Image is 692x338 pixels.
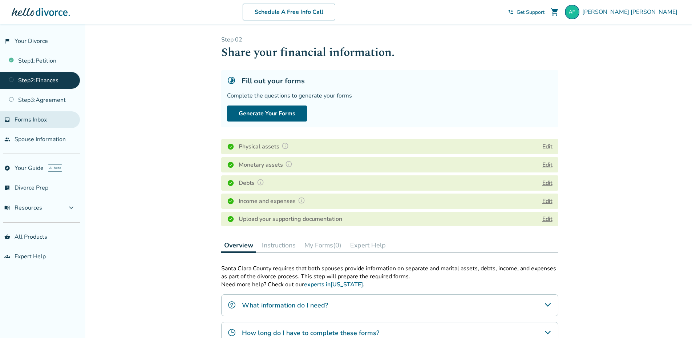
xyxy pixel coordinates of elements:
[221,265,558,281] p: Santa Clara County requires that both spouses provide information on separate and marital assets,...
[221,281,558,289] p: Need more help? Check out our .
[239,178,266,188] h4: Debts
[4,254,10,259] span: groups
[347,238,389,252] button: Expert Help
[15,116,47,124] span: Forms Inbox
[508,9,514,15] span: phone_in_talk
[542,160,553,169] button: Edit
[285,160,292,168] img: Question Mark
[227,143,234,150] img: Completed
[4,117,10,123] span: inbox
[298,197,305,204] img: Question Mark
[221,44,558,61] h1: Share your financial information.
[242,328,379,338] h4: How long do I have to complete these forms?
[4,204,42,212] span: Resources
[257,179,264,186] img: Question Mark
[243,4,335,20] a: Schedule A Free Info Call
[4,205,10,211] span: menu_book
[565,5,579,19] img: alethafulgham@yahoo.com
[542,197,553,206] button: Edit
[227,198,234,205] img: Completed
[242,76,305,86] h5: Fill out your forms
[48,164,62,172] span: AI beta
[227,92,553,100] div: Complete the questions to generate your forms
[542,179,553,187] button: Edit
[242,301,328,310] h4: What information do I need?
[656,303,692,338] iframe: Chat Widget
[517,9,545,16] span: Get Support
[4,38,10,44] span: flag_2
[67,203,76,212] span: expand_more
[582,8,680,16] span: [PERSON_NAME] [PERSON_NAME]
[542,215,553,223] a: Edit
[542,142,553,151] button: Edit
[239,160,295,170] h4: Monetary assets
[221,238,256,253] button: Overview
[550,8,559,16] span: shopping_cart
[282,142,289,150] img: Question Mark
[4,136,10,142] span: people
[227,215,234,223] img: Completed
[227,106,307,122] button: Generate Your Forms
[239,142,291,151] h4: Physical assets
[508,9,545,16] a: phone_in_talkGet Support
[4,234,10,240] span: shopping_basket
[239,215,342,223] h4: Upload your supporting documentation
[227,328,236,337] img: How long do I have to complete these forms?
[227,301,236,309] img: What information do I need?
[259,238,299,252] button: Instructions
[221,36,558,44] p: Step 0 2
[302,238,344,252] button: My Forms(0)
[227,179,234,187] img: Completed
[239,196,307,206] h4: Income and expenses
[304,281,363,289] a: experts in[US_STATE]
[227,161,234,168] img: Completed
[221,294,558,316] div: What information do I need?
[4,165,10,171] span: explore
[4,185,10,191] span: list_alt_check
